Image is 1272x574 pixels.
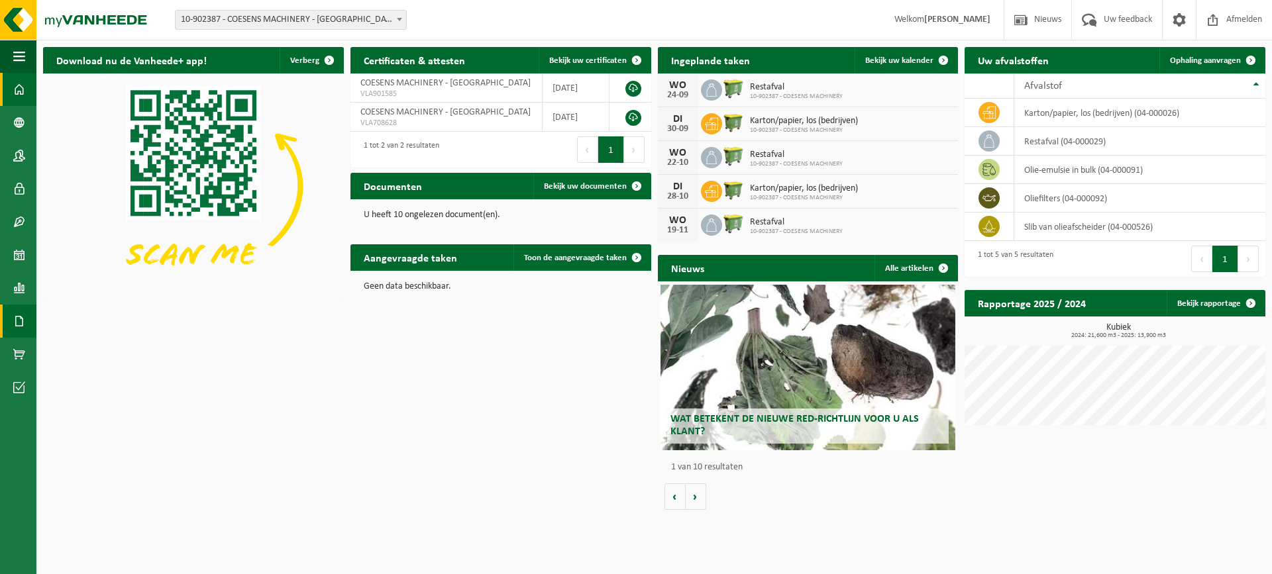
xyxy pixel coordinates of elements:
h2: Aangevraagde taken [350,244,470,270]
span: 2024: 21,600 m3 - 2025: 13,900 m3 [971,332,1265,339]
span: Bekijk uw kalender [865,56,933,65]
div: DI [664,181,691,192]
button: 1 [1212,246,1238,272]
span: 10-902387 - COESENS MACHINERY - GERAARDSBERGEN [175,10,407,30]
div: 22-10 [664,158,691,167]
a: Bekijk rapportage [1167,290,1264,316]
span: Wat betekent de nieuwe RED-richtlijn voor u als klant? [670,414,919,437]
td: [DATE] [543,103,609,132]
span: VLA901585 [360,89,532,99]
span: 10-902387 - COESENS MACHINERY [750,126,858,134]
span: Restafval [750,217,843,228]
img: WB-0660-HPE-GN-50 [722,213,745,235]
div: 1 tot 2 van 2 resultaten [357,135,439,164]
button: Previous [577,136,598,163]
td: karton/papier, los (bedrijven) (04-000026) [1014,99,1265,127]
p: U heeft 10 ongelezen document(en). [364,211,638,220]
h2: Rapportage 2025 / 2024 [965,290,1099,316]
span: 10-902387 - COESENS MACHINERY [750,228,843,236]
h2: Uw afvalstoffen [965,47,1062,73]
span: Bekijk uw certificaten [549,56,627,65]
img: WB-0660-HPE-GN-50 [722,145,745,167]
h2: Download nu de Vanheede+ app! [43,47,220,73]
span: Toon de aangevraagde taken [524,254,627,262]
td: restafval (04-000029) [1014,127,1265,156]
div: 1 tot 5 van 5 resultaten [971,244,1053,273]
span: Karton/papier, los (bedrijven) [750,116,858,126]
a: Alle artikelen [874,255,957,281]
a: Wat betekent de nieuwe RED-richtlijn voor u als klant? [661,285,955,450]
span: 10-902387 - COESENS MACHINERY [750,160,843,168]
a: Toon de aangevraagde taken [513,244,650,271]
td: slib van olieafscheider (04-000526) [1014,213,1265,241]
button: Vorige [664,483,686,510]
span: Afvalstof [1024,81,1062,91]
strong: [PERSON_NAME] [924,15,990,24]
button: Volgende [686,483,706,510]
td: olie-emulsie in bulk (04-000091) [1014,156,1265,184]
span: 10-902387 - COESENS MACHINERY - GERAARDSBERGEN [176,11,406,29]
button: Next [1238,246,1259,272]
div: DI [664,114,691,124]
a: Ophaling aanvragen [1159,47,1264,73]
div: WO [664,148,691,158]
div: 28-10 [664,192,691,201]
a: Bekijk uw kalender [855,47,957,73]
h2: Nieuws [658,255,717,281]
h2: Documenten [350,173,435,199]
span: Bekijk uw documenten [544,182,627,191]
button: Verberg [280,47,343,73]
span: COESENS MACHINERY - [GEOGRAPHIC_DATA] [360,78,531,88]
h2: Certificaten & attesten [350,47,478,73]
img: WB-1100-HPE-GN-51 [722,111,745,134]
div: WO [664,80,691,91]
p: 1 van 10 resultaten [671,463,952,472]
span: 10-902387 - COESENS MACHINERY [750,194,858,202]
div: 24-09 [664,91,691,100]
span: Ophaling aanvragen [1170,56,1241,65]
span: Restafval [750,150,843,160]
div: 19-11 [664,226,691,235]
img: WB-1100-HPE-GN-51 [722,179,745,201]
button: Previous [1191,246,1212,272]
h2: Ingeplande taken [658,47,763,73]
p: Geen data beschikbaar. [364,282,638,291]
img: Download de VHEPlus App [43,73,344,299]
span: Restafval [750,82,843,93]
div: WO [664,215,691,226]
td: [DATE] [543,73,609,103]
span: Verberg [290,56,319,65]
button: 1 [598,136,624,163]
img: WB-0660-HPE-GN-50 [722,77,745,100]
button: Next [624,136,645,163]
span: 10-902387 - COESENS MACHINERY [750,93,843,101]
a: Bekijk uw certificaten [539,47,650,73]
span: VLA708628 [360,118,532,128]
a: Bekijk uw documenten [533,173,650,199]
span: COESENS MACHINERY - [GEOGRAPHIC_DATA] [360,107,531,117]
h3: Kubiek [971,323,1265,339]
div: 30-09 [664,124,691,134]
span: Karton/papier, los (bedrijven) [750,183,858,194]
td: oliefilters (04-000092) [1014,184,1265,213]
